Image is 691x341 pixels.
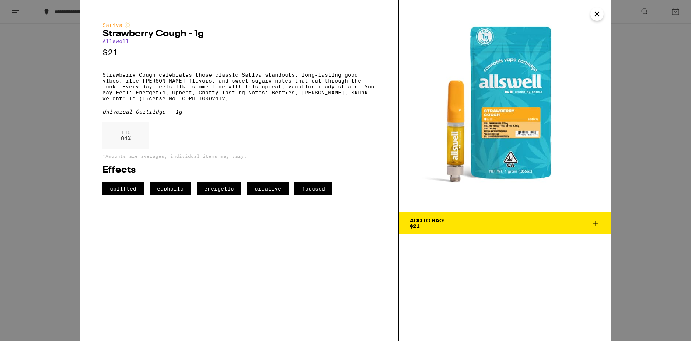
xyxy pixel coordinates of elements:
[102,154,376,159] p: *Amounts are averages, individual items may vary.
[102,29,376,38] h2: Strawberry Cough - 1g
[247,182,289,195] span: creative
[294,182,332,195] span: focused
[102,109,376,115] div: Universal Cartridge - 1g
[102,22,376,28] div: Sativa
[197,182,241,195] span: energetic
[102,166,376,175] h2: Effects
[410,223,420,229] span: $21
[150,182,191,195] span: euphoric
[4,5,53,11] span: Hi. Need any help?
[102,182,144,195] span: uplifted
[410,218,444,223] div: Add To Bag
[590,7,604,21] button: Close
[121,129,131,135] p: THC
[399,212,611,234] button: Add To Bag$21
[102,122,149,149] div: 84 %
[125,22,131,28] img: sativaColor.svg
[102,48,376,57] p: $21
[102,72,376,101] p: Strawberry Cough celebrates those classic Sativa standouts: long-lasting good vibes, ripe [PERSON...
[102,38,129,44] a: Allswell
